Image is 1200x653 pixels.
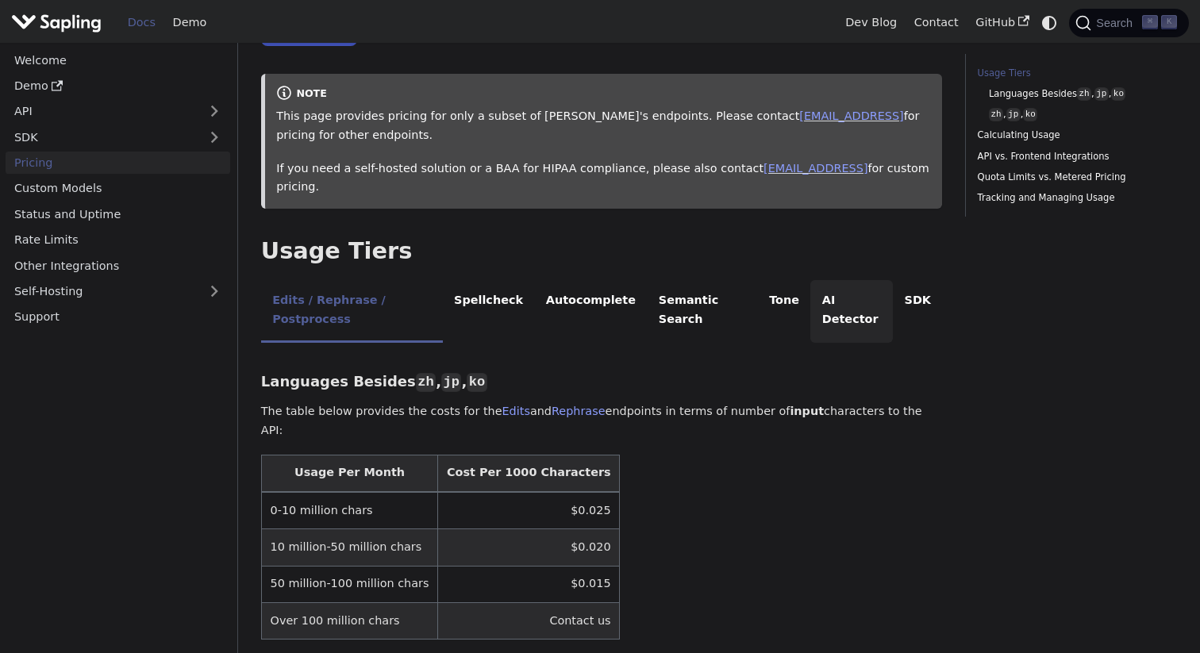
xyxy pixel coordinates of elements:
[552,405,606,417] a: Rephrase
[837,10,905,35] a: Dev Blog
[416,373,436,392] code: zh
[978,190,1171,206] a: Tracking and Managing Usage
[438,603,620,640] td: Contact us
[261,529,437,566] td: 10 million-50 million chars
[261,492,437,529] td: 0-10 million chars
[261,603,437,640] td: Over 100 million chars
[438,455,620,492] th: Cost Per 1000 Characters
[978,170,1171,185] a: Quota Limits vs. Metered Pricing
[534,280,647,343] li: Autocomplete
[893,280,942,343] li: SDK
[261,237,943,266] h2: Usage Tiers
[978,128,1171,143] a: Calculating Usage
[1023,108,1037,121] code: ko
[261,373,943,391] h3: Languages Besides , ,
[11,11,107,34] a: Sapling.ai
[6,177,230,200] a: Custom Models
[1091,17,1142,29] span: Search
[6,305,230,328] a: Support
[261,455,437,492] th: Usage Per Month
[164,10,215,35] a: Demo
[438,492,620,529] td: $0.025
[441,373,461,392] code: jp
[6,152,230,175] a: Pricing
[6,229,230,252] a: Rate Limits
[1111,87,1125,101] code: ko
[467,373,487,392] code: ko
[1161,15,1177,29] kbd: K
[502,405,530,417] a: Edits
[6,254,230,277] a: Other Integrations
[119,10,164,35] a: Docs
[6,280,230,303] a: Self-Hosting
[438,566,620,602] td: $0.015
[989,107,1166,122] a: zh,jp,ko
[978,149,1171,164] a: API vs. Frontend Integrations
[1038,11,1061,34] button: Switch between dark and light mode (currently system mode)
[443,280,535,343] li: Spellcheck
[989,108,1003,121] code: zh
[790,405,824,417] strong: input
[763,162,867,175] a: [EMAIL_ADDRESS]
[6,48,230,71] a: Welcome
[438,529,620,566] td: $0.020
[276,85,931,104] div: note
[6,125,198,148] a: SDK
[758,280,811,343] li: Tone
[276,159,931,198] p: If you need a self-hosted solution or a BAA for HIPAA compliance, please also contact for custom ...
[1077,87,1091,101] code: zh
[1142,15,1158,29] kbd: ⌘
[906,10,967,35] a: Contact
[989,86,1166,102] a: Languages Besideszh,jp,ko
[261,402,943,440] p: The table below provides the costs for the and endpoints in terms of number of characters to the ...
[6,202,230,225] a: Status and Uptime
[967,10,1037,35] a: GitHub
[11,11,102,34] img: Sapling.ai
[198,100,230,123] button: Expand sidebar category 'API'
[6,75,230,98] a: Demo
[978,66,1171,81] a: Usage Tiers
[276,107,931,145] p: This page provides pricing for only a subset of [PERSON_NAME]'s endpoints. Please contact for pri...
[799,109,903,122] a: [EMAIL_ADDRESS]
[647,280,757,343] li: Semantic Search
[6,100,198,123] a: API
[261,280,443,343] li: Edits / Rephrase / Postprocess
[1069,9,1188,37] button: Search (Command+K)
[1094,87,1109,101] code: jp
[261,566,437,602] td: 50 million-100 million chars
[810,280,893,343] li: AI Detector
[198,125,230,148] button: Expand sidebar category 'SDK'
[1006,108,1021,121] code: jp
